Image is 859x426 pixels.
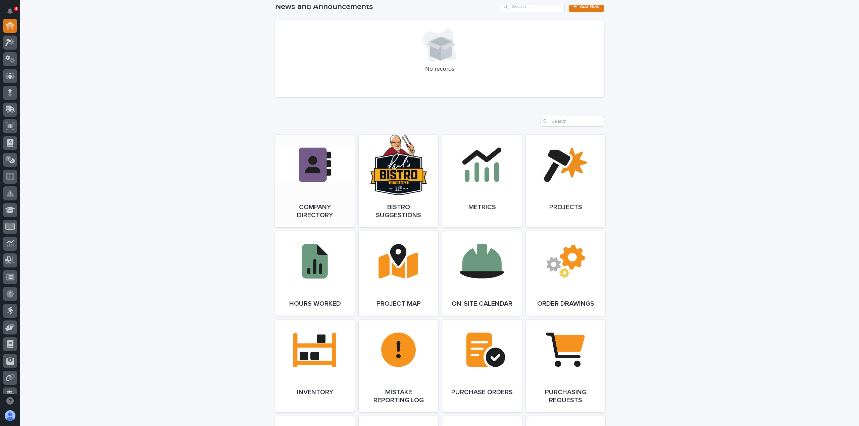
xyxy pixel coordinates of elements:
[526,320,605,412] a: Purchasing Requests
[7,6,20,20] img: Stacker
[3,394,17,408] button: Open support chat
[442,320,522,412] a: Purchase Orders
[114,76,122,84] button: Start new chat
[49,108,86,114] span: Onboarding Call
[359,320,438,412] a: Mistake Reporting Log
[283,66,596,73] p: No records
[275,135,355,227] a: Company Directory
[501,1,565,12] input: Search
[359,231,438,316] a: Project Map
[4,105,39,117] a: 📖Help Docs
[569,1,604,12] a: Add New
[7,26,122,37] p: Welcome 👋
[3,4,17,18] button: Notifications
[23,74,110,81] div: Start new chat
[67,124,81,129] span: Pylon
[359,135,438,227] a: Bistro Suggestions
[7,108,12,114] div: 📖
[47,124,81,129] a: Powered byPylon
[540,116,604,127] input: Search
[442,135,522,227] a: Metrics
[275,231,355,316] a: Hours Worked
[526,135,605,227] a: Projects
[3,409,17,423] button: users-avatar
[23,81,85,86] div: We're available if you need us!
[442,231,522,316] a: On-Site Calendar
[7,74,19,86] img: 1736555164131-43832dd5-751b-4058-ba23-39d91318e5a0
[275,320,355,412] a: Inventory
[13,108,37,114] span: Help Docs
[526,231,605,316] a: Order Drawings
[275,2,498,12] h1: News and Announcements
[7,37,122,48] p: How can we help?
[580,4,600,9] span: Add New
[42,108,47,114] div: 🔗
[15,6,17,11] p: 4
[39,105,88,117] a: 🔗Onboarding Call
[8,8,17,19] div: Notifications4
